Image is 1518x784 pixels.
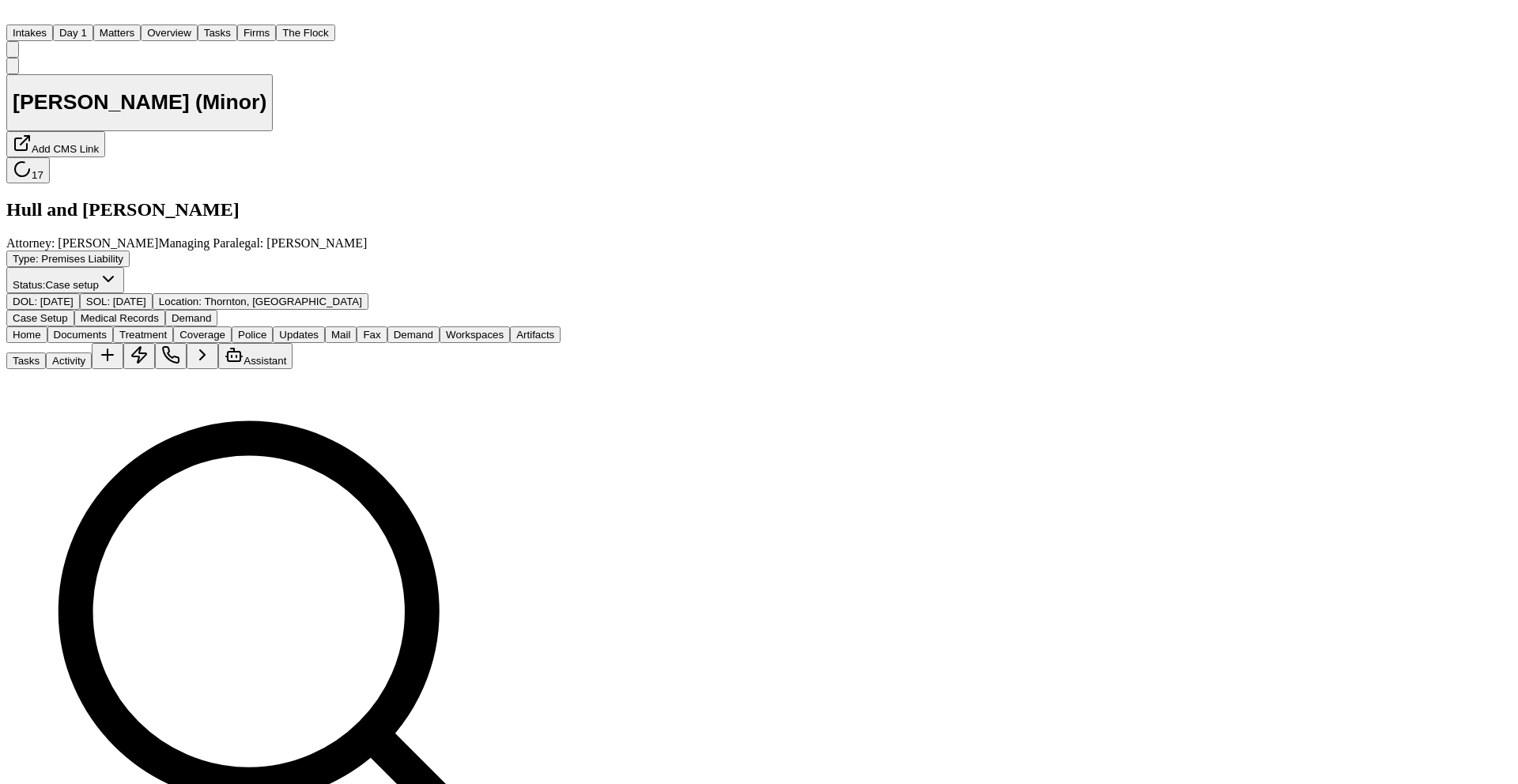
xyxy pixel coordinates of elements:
span: Status: [13,279,46,291]
button: Change status from Case setup [6,267,124,293]
button: Intakes [6,24,53,41]
span: Demand [394,329,433,341]
button: Tasks [198,24,237,41]
button: Day 1 [53,24,93,41]
span: Premises Liability [41,253,123,265]
span: Fax [363,329,380,341]
span: Case setup [46,279,99,291]
button: Edit matter name [6,74,273,132]
span: Police [238,329,266,341]
span: Thornton, [GEOGRAPHIC_DATA] [204,296,362,307]
img: Finch Logo [6,6,25,21]
span: DOL : [13,296,37,307]
button: The Flock [276,24,335,41]
button: Create Immediate Task [123,343,155,369]
button: Edit Location: Thornton, CO [153,293,368,310]
a: Tasks [198,25,237,39]
span: Attorney: [6,236,55,250]
span: Artifacts [516,329,554,341]
a: Day 1 [53,25,93,39]
a: Intakes [6,25,53,39]
button: Edit Type: Premises Liability [6,251,130,267]
span: Coverage [179,329,225,341]
h2: Hull and [PERSON_NAME] [6,199,561,220]
span: Workspaces [446,329,504,341]
h1: [PERSON_NAME] (Minor) [13,90,266,115]
span: [DATE] [40,296,74,307]
button: Make a Call [155,343,187,369]
button: Edit service: Case Setup [6,310,74,326]
button: Add CMS Link [6,131,105,157]
span: [PERSON_NAME] [266,236,367,250]
button: Edit service: Medical Records [74,310,165,326]
button: Edit DOL: 2025-08-26 [6,293,80,310]
span: Updates [279,329,319,341]
a: The Flock [276,25,335,39]
span: Mail [331,329,350,341]
span: Treatment [119,329,167,341]
button: Edit SOL: 2027-08-26 [80,293,153,310]
button: Assistant [218,343,293,369]
span: Managing Paralegal: [158,236,263,250]
span: Case Setup [13,312,68,324]
button: Copy Matter ID [6,58,19,74]
span: Location : [159,296,202,307]
button: Add Task [92,343,123,369]
span: Assistant [244,355,286,367]
a: Overview [141,25,198,39]
span: [PERSON_NAME] [58,236,158,250]
span: Medical Records [81,312,159,324]
span: [DATE] [113,296,146,307]
span: 17 [32,169,43,181]
button: Overview [141,24,198,41]
button: Tasks [6,352,46,369]
button: Activity [46,352,92,369]
button: 17 active tasks [6,157,50,183]
a: Matters [93,25,141,39]
span: Documents [54,329,107,341]
span: Home [13,329,41,341]
span: Demand [172,312,211,324]
button: Firms [237,24,276,41]
button: Edit service: Demand [165,310,217,326]
a: Firms [237,25,276,39]
button: Matters [93,24,141,41]
span: Add CMS Link [32,143,99,155]
span: SOL : [86,296,110,307]
span: Type : [13,253,39,265]
a: Home [6,10,25,24]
